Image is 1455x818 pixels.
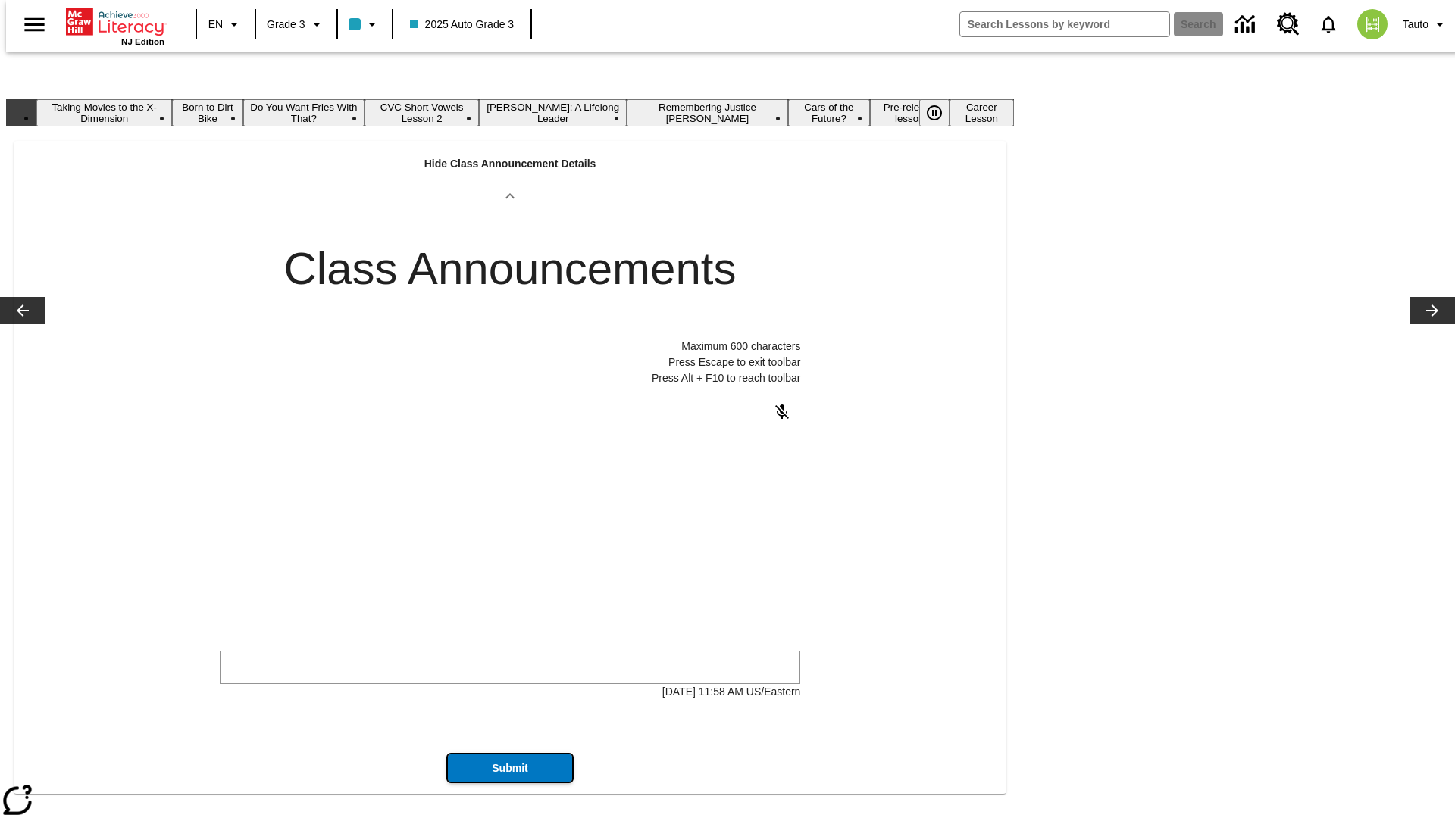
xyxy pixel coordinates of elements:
[1226,4,1268,45] a: Data Center
[208,17,223,33] span: EN
[12,2,57,47] button: Open side menu
[172,99,242,126] button: Slide 2 Born to Dirt Bike
[36,99,172,126] button: Slide 1 Taking Movies to the X-Dimension
[1357,9,1388,39] img: avatar image
[220,339,801,354] p: Maximum 600 characters
[220,370,801,386] p: Press Alt + F10 to reach toolbar
[202,11,250,38] button: Language: EN, Select a language
[410,17,515,33] span: 2025 Auto Grade 3
[870,99,950,126] button: Slide 8 Pre-release lesson
[261,11,332,38] button: Grade: Grade 3, Select a grade
[14,141,1006,205] div: Hide Class Announcement Details
[764,394,800,430] button: Click to activate and allow voice recognition
[343,11,387,38] button: Class color is light blue. Change class color
[479,99,627,126] button: Slide 5 Dianne Feinstein: A Lifelong Leader
[950,99,1014,126] button: Slide 9 Career Lesson
[424,156,596,172] p: Hide Class Announcement Details
[788,99,870,126] button: Slide 7 Cars of the Future?
[1403,17,1428,33] span: Tauto
[267,17,305,33] span: Grade 3
[6,12,221,39] body: Maximum 600 characters Press Escape to exit toolbar Press Alt + F10 to reach toolbar
[627,99,788,126] button: Slide 6 Remembering Justice O'Connor
[448,754,572,782] button: Submit
[662,684,801,700] p: [DATE] 11:58 AM US/Eastern
[220,354,801,370] p: Press Escape to exit toolbar
[1348,5,1397,44] button: Select a new avatar
[1397,11,1455,38] button: Profile/Settings
[121,37,164,46] span: NJ Edition
[243,99,365,126] button: Slide 3 Do You Want Fries With That?
[919,99,950,126] button: Pause
[14,205,1006,795] div: Hide Class Announcement Details
[1309,5,1348,44] a: Notifications
[283,242,736,296] h2: Class Announcements
[1268,4,1309,45] a: Resource Center, Will open in new tab
[960,12,1169,36] input: search field
[6,12,221,39] p: Announcements @#$%) at [DATE] 8:58:42 PM
[66,7,164,37] a: Home
[365,99,479,126] button: Slide 4 CVC Short Vowels Lesson 2
[1410,297,1455,324] button: Lesson carousel, Next
[919,99,965,126] div: Pause
[66,5,164,46] div: Home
